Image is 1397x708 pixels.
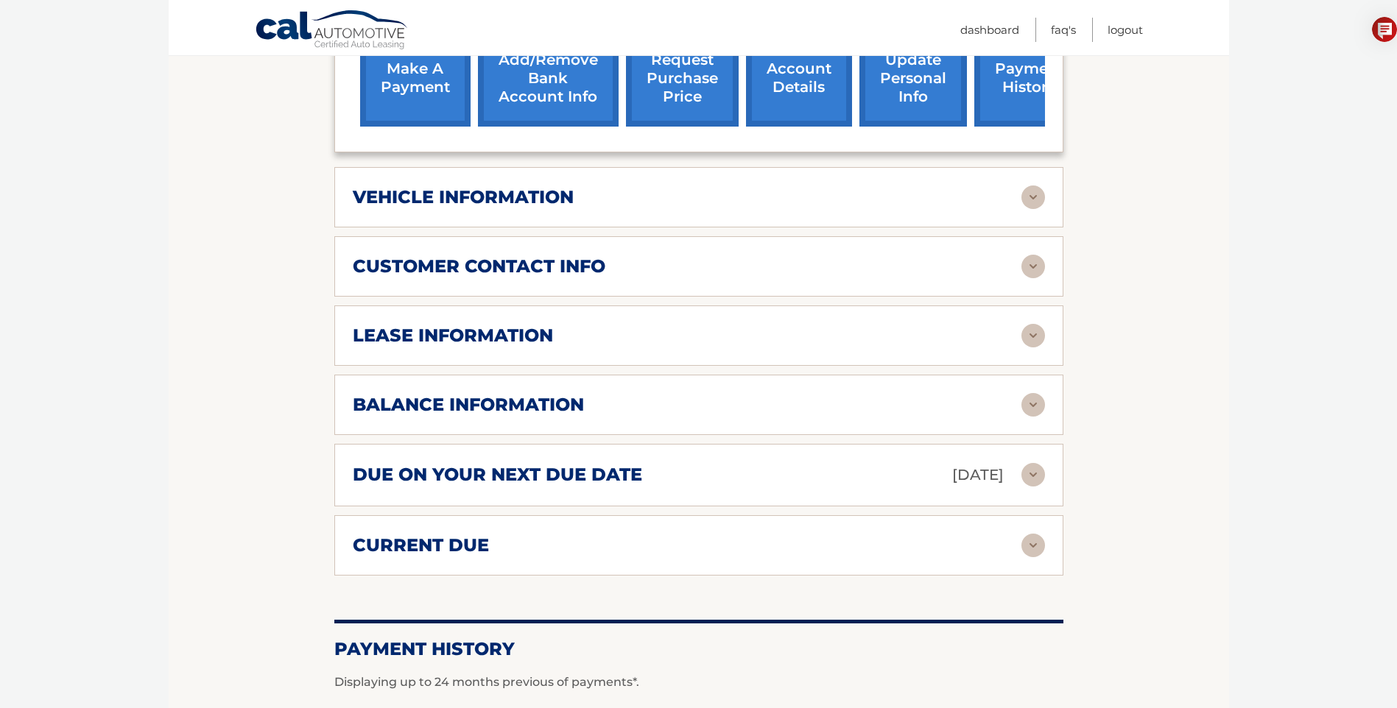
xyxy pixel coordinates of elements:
[952,462,1004,488] p: [DATE]
[1108,18,1143,42] a: Logout
[1021,393,1045,417] img: accordion-rest.svg
[1021,324,1045,347] img: accordion-rest.svg
[859,30,967,127] a: update personal info
[353,394,584,416] h2: balance information
[353,325,553,347] h2: lease information
[1021,185,1045,209] img: accordion-rest.svg
[626,30,739,127] a: request purchase price
[1021,463,1045,486] img: accordion-rest.svg
[353,255,605,277] h2: customer contact info
[960,18,1019,42] a: Dashboard
[974,30,1085,127] a: payment history
[746,30,852,127] a: account details
[478,30,619,127] a: Add/Remove bank account info
[334,638,1063,660] h2: Payment History
[1051,18,1076,42] a: FAQ's
[334,673,1063,691] p: Displaying up to 24 months previous of payments*.
[353,186,574,208] h2: vehicle information
[255,10,409,52] a: Cal Automotive
[1021,534,1045,557] img: accordion-rest.svg
[1021,255,1045,278] img: accordion-rest.svg
[360,30,471,127] a: make a payment
[353,534,489,556] h2: current due
[353,464,642,486] h2: due on your next due date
